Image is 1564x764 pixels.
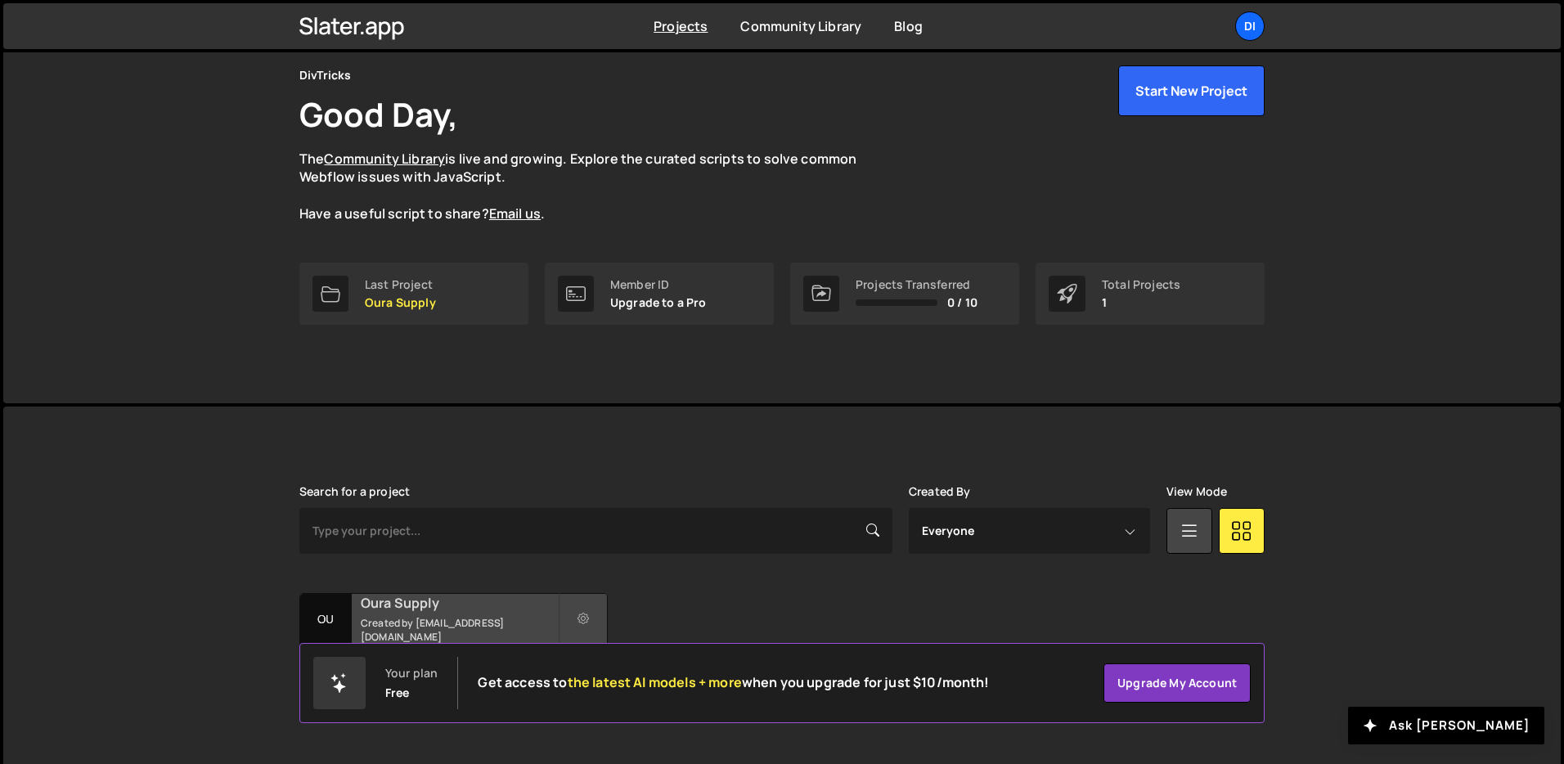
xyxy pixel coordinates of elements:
p: Upgrade to a Pro [610,296,707,309]
h2: Oura Supply [361,594,558,612]
a: Blog [894,17,923,35]
label: View Mode [1166,485,1227,498]
div: Free [385,686,410,699]
a: Last Project Oura Supply [299,263,528,325]
p: 1 [1102,296,1180,309]
span: the latest AI models + more [568,673,742,691]
label: Created By [909,485,971,498]
div: Total Projects [1102,278,1180,291]
small: Created by [EMAIL_ADDRESS][DOMAIN_NAME] [361,616,558,644]
h2: Get access to when you upgrade for just $10/month! [478,675,989,690]
button: Ask [PERSON_NAME] [1348,707,1544,744]
a: Projects [654,17,708,35]
a: Email us [489,204,541,222]
a: Ou Oura Supply Created by [EMAIL_ADDRESS][DOMAIN_NAME] 89 pages, last updated by [DATE] [299,593,608,695]
div: DivTricks [299,65,351,85]
label: Search for a project [299,485,410,498]
a: Upgrade my account [1103,663,1251,703]
div: Projects Transferred [856,278,978,291]
a: Community Library [324,150,445,168]
p: Oura Supply [365,296,436,309]
div: Last Project [365,278,436,291]
a: Di [1235,11,1265,41]
h1: Good Day, [299,92,458,137]
div: Your plan [385,667,438,680]
p: The is live and growing. Explore the curated scripts to solve common Webflow issues with JavaScri... [299,150,888,223]
div: Ou [300,594,352,645]
div: Member ID [610,278,707,291]
a: Community Library [740,17,861,35]
button: Start New Project [1118,65,1265,116]
span: 0 / 10 [947,296,978,309]
input: Type your project... [299,508,892,554]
